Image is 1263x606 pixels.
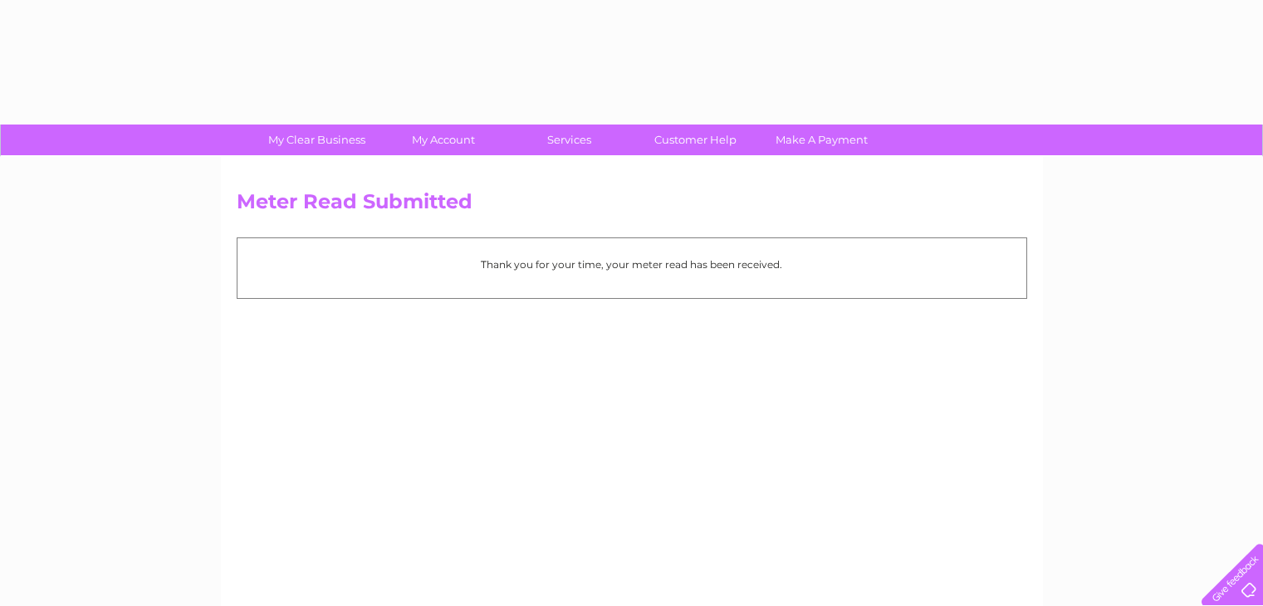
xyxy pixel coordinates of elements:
[627,125,764,155] a: Customer Help
[248,125,385,155] a: My Clear Business
[246,257,1018,272] p: Thank you for your time, your meter read has been received.
[237,190,1027,222] h2: Meter Read Submitted
[501,125,638,155] a: Services
[374,125,512,155] a: My Account
[753,125,890,155] a: Make A Payment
